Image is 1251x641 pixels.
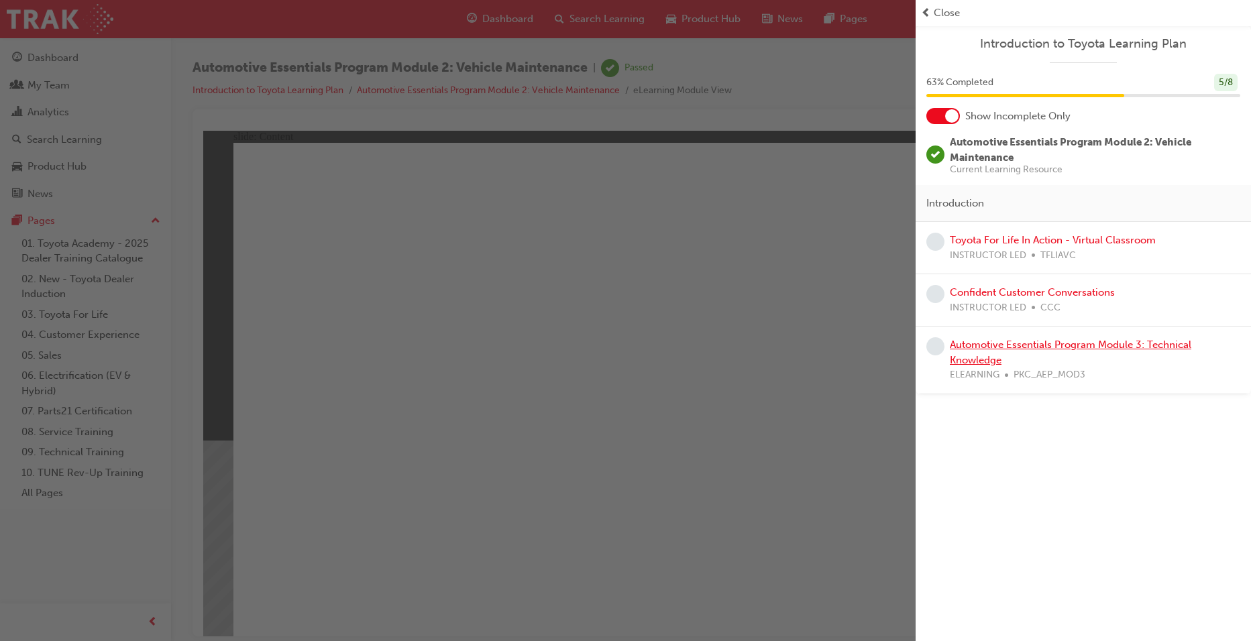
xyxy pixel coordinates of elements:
button: prev-iconClose [921,5,1246,21]
span: Introduction [926,196,984,211]
div: 5 / 8 [1214,74,1238,92]
a: Automotive Essentials Program Module 3: Technical Knowledge [950,339,1191,366]
a: Introduction to Toyota Learning Plan [926,36,1240,52]
span: learningRecordVerb_NONE-icon [926,285,944,303]
span: PKC_AEP_MOD3 [1014,367,1085,383]
span: Current Learning Resource [950,165,1240,174]
span: TFLIAVC [1040,248,1076,264]
span: prev-icon [921,5,931,21]
a: Confident Customer Conversations [950,286,1115,298]
span: 63 % Completed [926,75,993,91]
span: ELEARNING [950,367,999,383]
span: INSTRUCTOR LED [950,248,1026,264]
span: Close [934,5,960,21]
span: Show Incomplete Only [965,109,1071,124]
span: CCC [1040,300,1060,316]
span: learningRecordVerb_NONE-icon [926,233,944,251]
span: INSTRUCTOR LED [950,300,1026,316]
span: learningRecordVerb_NONE-icon [926,337,944,355]
span: Automotive Essentials Program Module 2: Vehicle Maintenance [950,136,1191,164]
span: learningRecordVerb_PASS-icon [926,145,944,164]
a: Toyota For Life In Action - Virtual Classroom [950,234,1156,246]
